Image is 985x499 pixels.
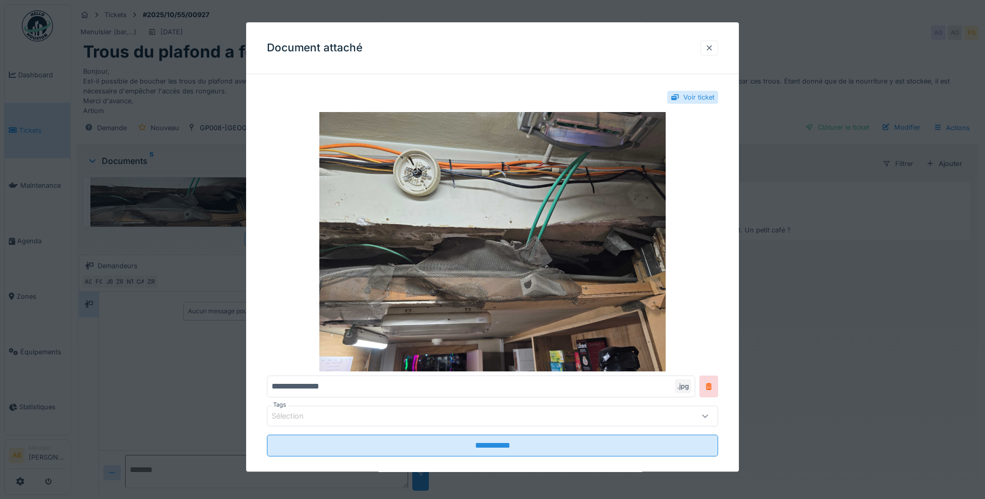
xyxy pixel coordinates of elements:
[272,411,318,422] div: Sélection
[267,41,362,54] h3: Document attaché
[683,92,714,102] div: Voir ticket
[271,400,288,409] label: Tags
[675,379,691,393] div: .jpg
[267,112,718,371] img: 7260542d-20f9-475d-a824-a2cf2af49793-20251006_205856.jpg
